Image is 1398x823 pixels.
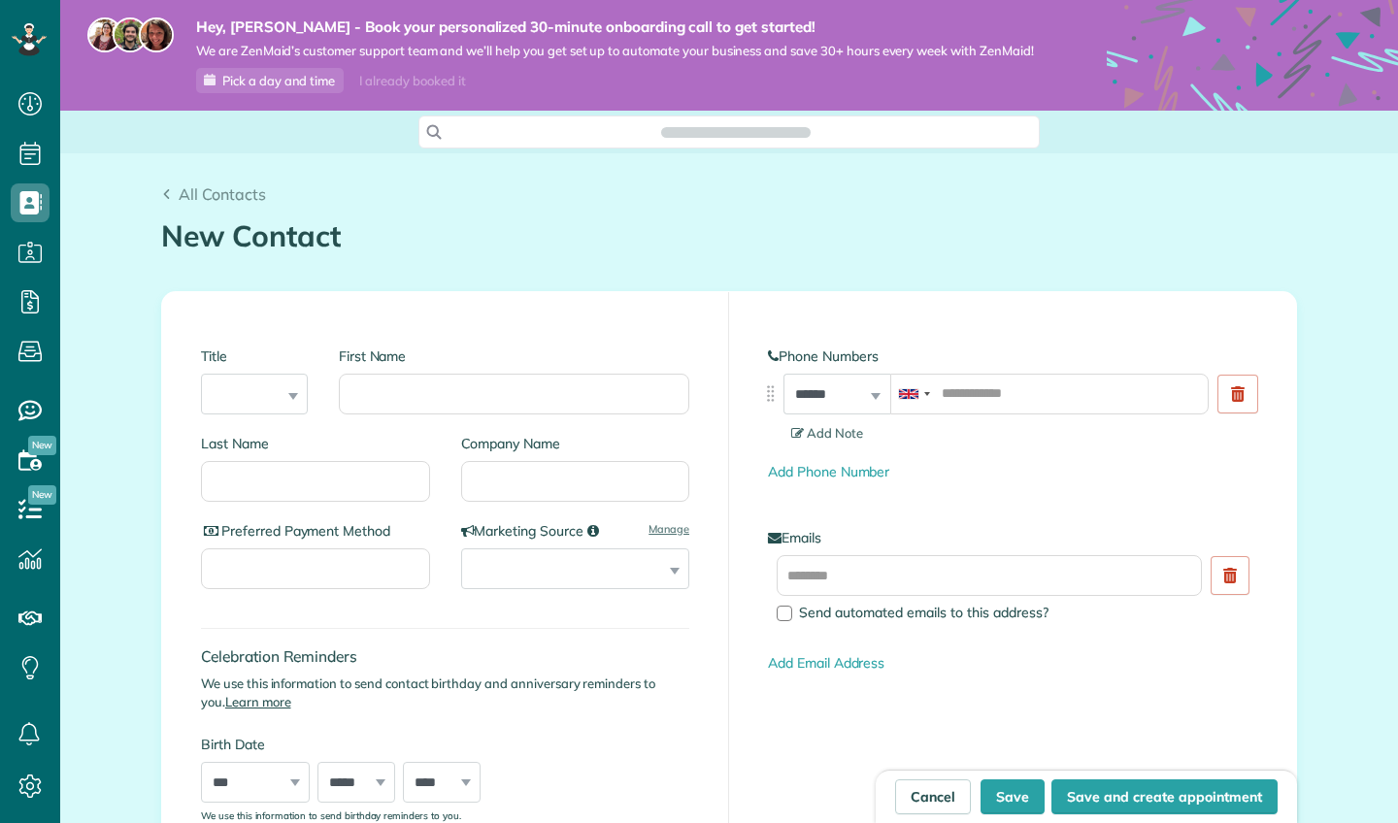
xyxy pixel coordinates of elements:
a: Manage [649,521,689,537]
label: Company Name [461,434,690,453]
img: drag_indicator-119b368615184ecde3eda3c64c821f6cf29d3e2b97b89ee44bc31753036683e5.png [760,383,781,404]
span: Search ZenMaid… [681,122,790,142]
a: All Contacts [161,182,266,206]
a: Learn more [225,694,291,709]
label: Emails [768,528,1257,547]
label: Birth Date [201,735,526,754]
label: Phone Numbers [768,346,1257,366]
span: Send automated emails to this address? [799,604,1048,621]
a: Cancel [895,779,971,814]
a: Add Phone Number [768,463,889,480]
button: Save [981,779,1045,814]
div: I already booked it [348,69,477,93]
label: Title [201,346,308,366]
a: Pick a day and time [196,68,344,93]
h4: Celebration Reminders [201,648,689,665]
img: michelle-19f622bdf1676172e81f8f8fba1fb50e276960ebfe0243fe18214015130c80e4.jpg [139,17,174,52]
label: Last Name [201,434,430,453]
img: maria-72a9807cf96188c08ef61303f053569d2e2a8a1cde33d635c8a3ac13582a053d.jpg [87,17,122,52]
span: Add Note [791,425,863,441]
span: New [28,485,56,505]
span: New [28,436,56,455]
span: We are ZenMaid’s customer support team and we’ll help you get set up to automate your business an... [196,43,1034,59]
h1: New Contact [161,220,1297,252]
sub: We use this information to send birthday reminders to you. [201,809,461,821]
div: United Kingdom: +44 [891,375,936,413]
span: Pick a day and time [222,73,335,88]
label: Preferred Payment Method [201,521,430,541]
label: Marketing Source [461,521,690,541]
img: jorge-587dff0eeaa6aab1f244e6dc62b8924c3b6ad411094392a53c71c6c4a576187d.jpg [113,17,148,52]
a: Add Email Address [768,654,884,672]
p: We use this information to send contact birthday and anniversary reminders to you. [201,675,689,711]
label: First Name [339,346,689,366]
strong: Hey, [PERSON_NAME] - Book your personalized 30-minute onboarding call to get started! [196,17,1034,37]
span: All Contacts [179,184,266,204]
button: Save and create appointment [1051,779,1278,814]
